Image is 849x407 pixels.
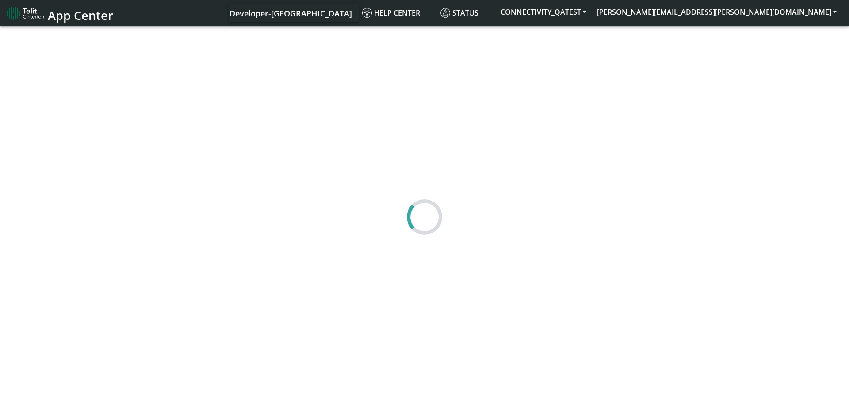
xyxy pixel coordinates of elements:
a: App Center [7,4,112,23]
img: knowledge.svg [362,8,372,18]
a: Help center [359,4,437,22]
span: App Center [48,7,113,23]
a: Your current platform instance [229,4,352,22]
img: logo-telit-cinterion-gw-new.png [7,6,44,20]
span: Developer-[GEOGRAPHIC_DATA] [229,8,352,19]
img: status.svg [440,8,450,18]
span: Help center [362,8,420,18]
a: Status [437,4,495,22]
button: CONNECTIVITY_QATEST [495,4,592,20]
span: Status [440,8,478,18]
button: [PERSON_NAME][EMAIL_ADDRESS][PERSON_NAME][DOMAIN_NAME] [592,4,842,20]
